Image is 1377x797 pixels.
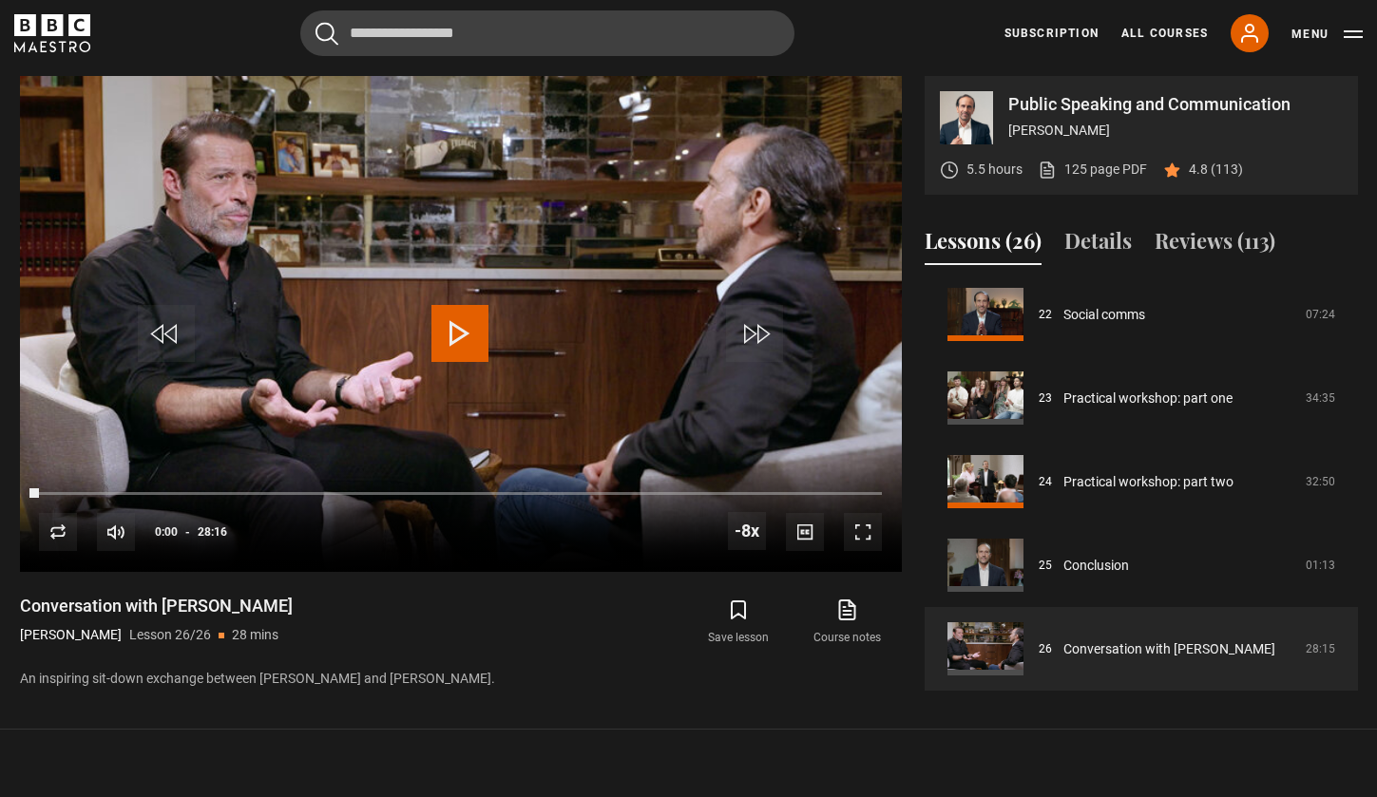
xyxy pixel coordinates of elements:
[786,513,824,551] button: Captions
[1008,96,1343,113] p: Public Speaking and Communication
[20,625,122,645] p: [PERSON_NAME]
[1063,305,1145,325] a: Social comms
[684,595,793,650] button: Save lesson
[1063,556,1129,576] a: Conclusion
[1063,389,1233,408] a: Practical workshop: part one
[1063,472,1234,492] a: Practical workshop: part two
[316,22,338,46] button: Submit the search query
[793,595,901,650] a: Course notes
[232,625,278,645] p: 28 mins
[155,515,178,549] span: 0:00
[129,625,211,645] p: Lesson 26/26
[39,513,77,551] button: Replay
[1008,121,1343,141] p: [PERSON_NAME]
[300,10,794,56] input: Search
[1038,160,1147,180] a: 125 page PDF
[198,515,227,549] span: 28:16
[844,513,882,551] button: Fullscreen
[20,669,902,689] p: An inspiring sit-down exchange between [PERSON_NAME] and [PERSON_NAME].
[1189,160,1243,180] p: 4.8 (113)
[14,14,90,52] svg: BBC Maestro
[1291,25,1363,44] button: Toggle navigation
[20,76,902,572] video-js: Video Player
[185,525,190,539] span: -
[97,513,135,551] button: Mute
[1063,639,1275,659] a: Conversation with [PERSON_NAME]
[1121,25,1208,42] a: All Courses
[39,492,881,496] div: Progress Bar
[728,512,766,550] button: Playback Rate
[20,595,293,617] h1: Conversation with [PERSON_NAME]
[966,160,1023,180] p: 5.5 hours
[1155,225,1275,265] button: Reviews (113)
[1064,225,1132,265] button: Details
[925,225,1042,265] button: Lessons (26)
[1004,25,1099,42] a: Subscription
